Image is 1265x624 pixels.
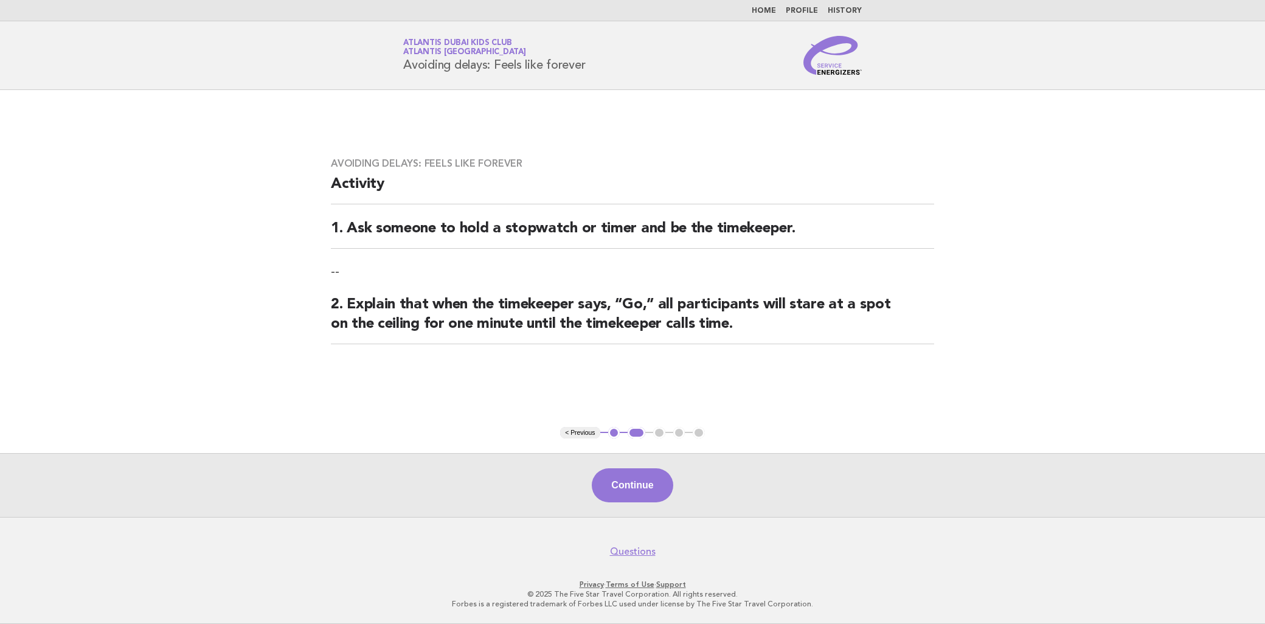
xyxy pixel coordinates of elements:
h1: Avoiding delays: Feels like forever [403,40,585,71]
h2: 2. Explain that when the timekeeper says, “Go,” all participants will stare at a spot on the ceil... [331,295,934,344]
button: 1 [608,427,620,439]
button: Continue [592,468,673,502]
p: · · [260,580,1005,589]
a: Questions [610,546,656,558]
a: Terms of Use [606,580,654,589]
p: Forbes is a registered trademark of Forbes LLC used under license by The Five Star Travel Corpora... [260,599,1005,609]
a: Privacy [580,580,604,589]
a: Atlantis Dubai Kids ClubAtlantis [GEOGRAPHIC_DATA] [403,39,526,56]
a: Support [656,580,686,589]
button: < Previous [560,427,600,439]
img: Service Energizers [803,36,862,75]
a: Home [752,7,776,15]
h3: Avoiding delays: Feels like forever [331,158,934,170]
span: Atlantis [GEOGRAPHIC_DATA] [403,49,526,57]
p: -- [331,263,934,280]
button: 2 [628,427,645,439]
p: © 2025 The Five Star Travel Corporation. All rights reserved. [260,589,1005,599]
a: Profile [786,7,818,15]
h2: 1. Ask someone to hold a stopwatch or timer and be the timekeeper. [331,219,934,249]
a: History [828,7,862,15]
h2: Activity [331,175,934,204]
